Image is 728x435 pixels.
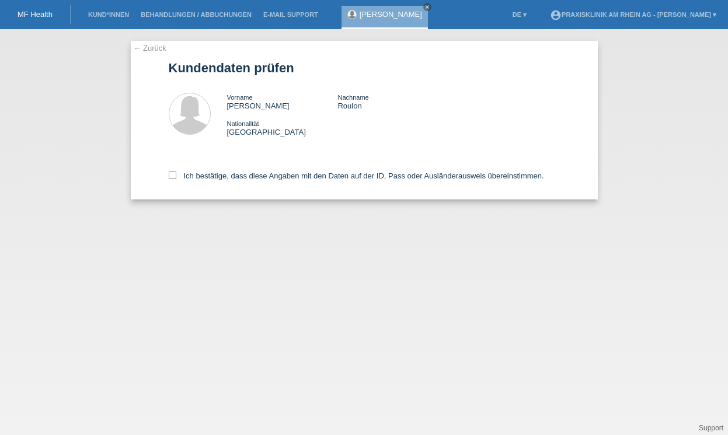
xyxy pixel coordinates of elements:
a: Kund*innen [82,11,135,18]
span: Nationalität [227,120,259,127]
a: account_circlePraxisklinik am Rhein AG - [PERSON_NAME] ▾ [544,11,722,18]
a: close [423,3,431,11]
a: ← Zurück [134,44,166,52]
span: Nachname [337,94,368,101]
i: account_circle [550,9,562,21]
div: [PERSON_NAME] [227,93,338,110]
div: [GEOGRAPHIC_DATA] [227,119,338,136]
a: E-Mail Support [257,11,324,18]
span: Vorname [227,94,253,101]
a: Behandlungen / Abbuchungen [135,11,257,18]
a: Support [699,424,723,432]
i: close [424,4,430,10]
div: Roulon [337,93,448,110]
h1: Kundendaten prüfen [169,61,560,75]
a: [PERSON_NAME] [360,10,422,19]
a: MF Health [18,10,53,19]
label: Ich bestätige, dass diese Angaben mit den Daten auf der ID, Pass oder Ausländerausweis übereinsti... [169,171,544,180]
a: DE ▾ [507,11,532,18]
